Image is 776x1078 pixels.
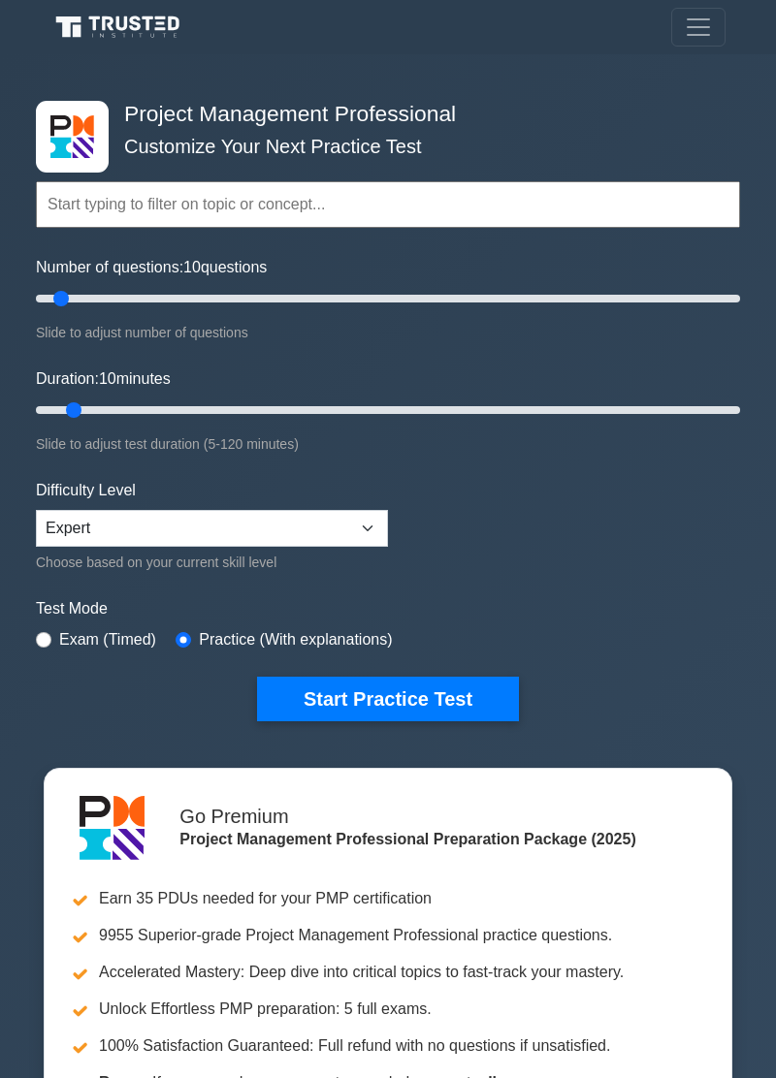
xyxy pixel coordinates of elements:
[36,256,267,279] label: Number of questions: questions
[199,628,392,651] label: Practice (With explanations)
[671,8,726,47] button: Toggle navigation
[257,677,519,721] button: Start Practice Test
[59,628,156,651] label: Exam (Timed)
[36,432,740,456] div: Slide to adjust test duration (5-120 minutes)
[36,551,388,574] div: Choose based on your current skill level
[99,370,116,387] span: 10
[36,367,171,391] label: Duration: minutes
[116,101,645,127] h4: Project Management Professional
[183,259,201,275] span: 10
[36,479,136,502] label: Difficulty Level
[36,597,740,620] label: Test Mode
[36,181,740,228] input: Start typing to filter on topic or concept...
[36,321,740,344] div: Slide to adjust number of questions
